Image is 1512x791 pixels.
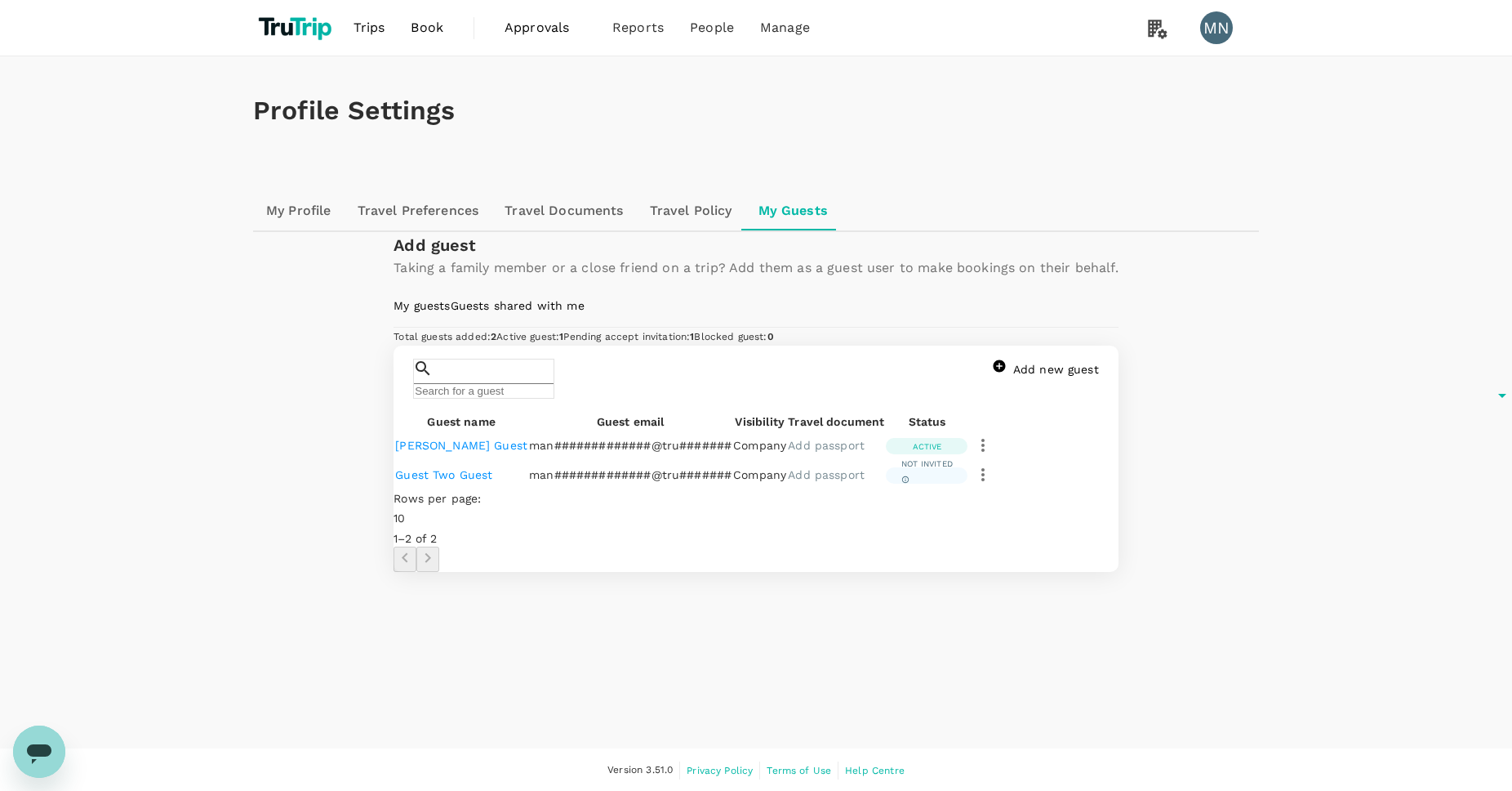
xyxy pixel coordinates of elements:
a: Guests shared with me [451,299,585,312]
th: Guest email [529,413,732,430]
a: Guest two Guest [395,468,492,481]
p: Taking a family member or a close friend on a trip? Add them as a guest user to make bookings on ... [394,258,1118,278]
span: Active guest : [496,331,563,342]
span: Help Centre [845,765,905,776]
a: Add passport [788,468,865,481]
p: 1–2 of 2 [394,530,481,547]
span: People [690,18,734,38]
div: Add guest [394,232,1118,258]
div: MN [1200,11,1233,44]
p: Active [913,440,942,453]
span: man#############@tru####### [529,439,732,452]
a: My Profile [253,191,345,230]
span: Pending accept invitation : [563,331,694,342]
span: Reports [612,18,664,38]
th: Visibility [733,413,786,430]
a: Help Centre [845,762,905,780]
button: Go to previous page [394,547,416,572]
iframe: Button to launch messaging window [13,726,65,778]
span: 1 [559,331,563,342]
a: My guests [394,299,450,312]
span: 2 [491,331,496,342]
span: Company [733,439,786,452]
p: Rows per page: [394,490,481,507]
button: Go to next page [416,547,439,572]
span: man#############@tru####### [529,468,732,481]
p: Not invited [901,458,953,470]
span: Approvals [505,18,586,38]
span: Book [411,18,443,38]
span: Manage [760,18,810,38]
span: Blocked guest : [694,331,773,342]
a: My Guests [745,191,841,230]
span: Privacy Policy [687,765,753,776]
th: Guest name [395,413,527,430]
th: Travel document [788,413,884,430]
a: Travel Preferences [345,191,492,230]
h1: Profile Settings [253,96,1259,126]
a: [PERSON_NAME] Guest [395,439,527,452]
input: Search for a guest [413,383,554,399]
a: Travel Policy [637,191,745,230]
a: Terms of Use [767,762,831,780]
img: TruTrip logo [253,10,340,46]
span: Company [733,468,786,481]
span: Total guests added : [394,331,496,342]
span: Version 3.51.0 [607,762,673,779]
div: 10 [394,507,500,530]
a: Privacy Policy [687,762,753,780]
span: Terms of Use [767,765,831,776]
span: 1 [690,331,694,342]
span: Trips [354,18,385,38]
a: Travel Documents [491,191,636,230]
a: Add passport [788,439,865,452]
th: Status [886,413,967,430]
a: Add new guest [994,363,1099,376]
span: 0 [767,331,774,342]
